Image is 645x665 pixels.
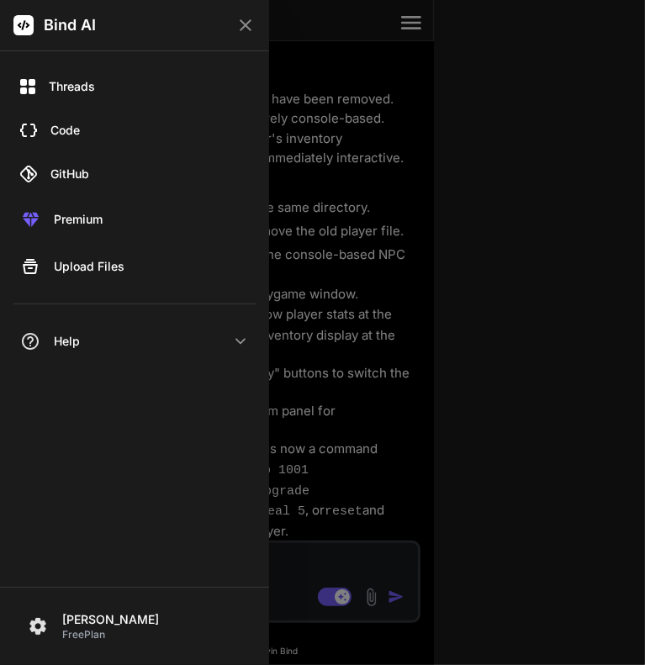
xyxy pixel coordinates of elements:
span: GitHub [50,166,89,182]
span: Upload Files [54,258,124,275]
p: Free Plan [62,628,246,641]
p: [PERSON_NAME] [62,611,246,628]
img: settings [24,612,52,641]
span: Bind AI [44,13,96,37]
span: Code [50,122,80,139]
span: Help [54,333,80,350]
span: Threads [49,78,95,95]
span: Premium [54,211,103,228]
